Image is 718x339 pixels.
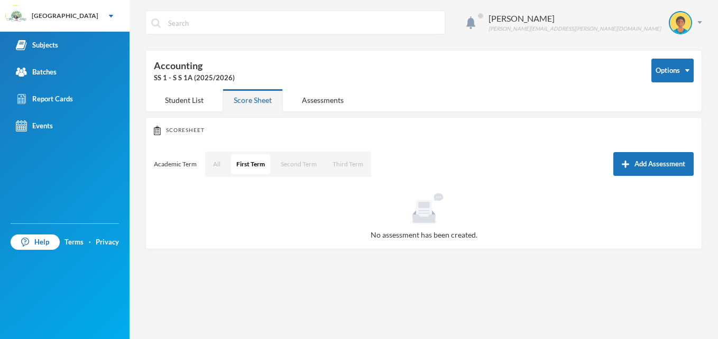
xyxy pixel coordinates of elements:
div: Score Sheet [223,89,283,111]
input: Search [167,11,439,35]
div: Student List [154,89,215,111]
div: Assessments [291,89,355,111]
button: All [208,154,226,174]
span: No assessment has been created. [371,230,477,239]
a: Help [11,234,60,250]
div: SS 1 - S S 1A (2025/2026) [154,73,636,83]
a: Privacy [96,237,119,248]
button: Third Term [327,154,369,174]
button: Add Assessment [613,152,694,176]
div: Report Cards [16,93,73,105]
p: Academic Term [154,160,197,168]
img: search [151,18,161,28]
div: Events [16,120,53,131]
div: Subjects [16,40,58,51]
div: [PERSON_NAME] [489,12,661,25]
button: Second Term [275,154,322,174]
div: Scoresheet [154,126,694,135]
div: · [89,237,91,248]
div: [GEOGRAPHIC_DATA] [32,11,98,21]
a: Terms [65,237,84,248]
img: STUDENT [670,12,691,33]
div: Accounting [154,59,636,83]
img: logo [6,6,27,27]
button: First Term [231,154,270,174]
div: Batches [16,67,57,78]
button: Options [651,59,694,82]
div: [PERSON_NAME][EMAIL_ADDRESS][PERSON_NAME][DOMAIN_NAME] [489,25,661,33]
